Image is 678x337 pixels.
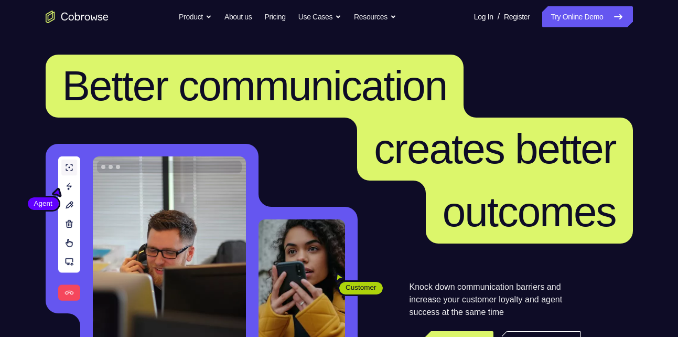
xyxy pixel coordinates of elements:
[542,6,632,27] a: Try Online Demo
[46,10,109,23] a: Go to the home page
[298,6,341,27] button: Use Cases
[224,6,252,27] a: About us
[504,6,530,27] a: Register
[354,6,396,27] button: Resources
[374,125,616,172] span: creates better
[410,281,581,319] p: Knock down communication barriers and increase your customer loyalty and agent success at the sam...
[498,10,500,23] span: /
[474,6,493,27] a: Log In
[264,6,285,27] a: Pricing
[62,62,447,109] span: Better communication
[179,6,212,27] button: Product
[443,188,616,235] span: outcomes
